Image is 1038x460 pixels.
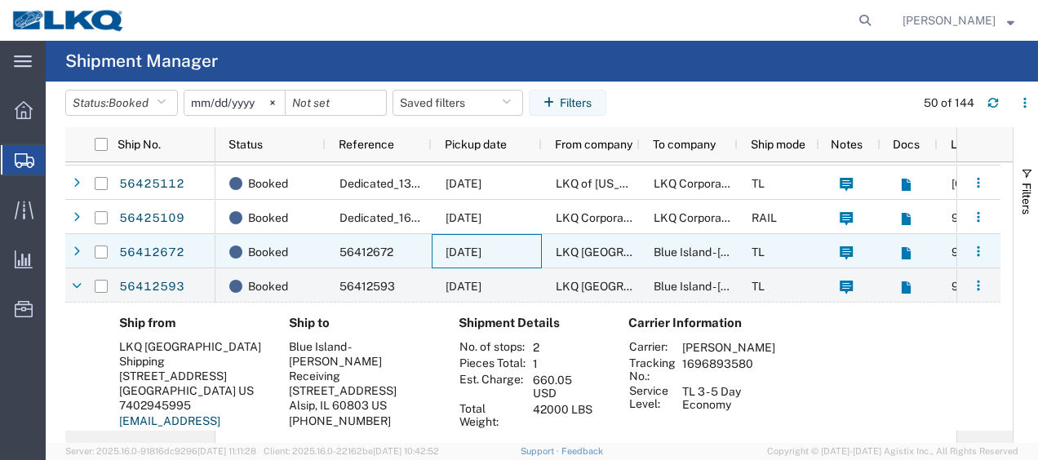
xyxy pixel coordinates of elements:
span: Ship mode [751,138,805,151]
h4: Shipment Manager [65,41,218,82]
div: 7402945995 [119,398,263,413]
span: Client: 2025.16.0-22162be [264,446,439,456]
span: 09/11/2025 [446,211,481,224]
span: 08/11/2025 [446,280,481,293]
span: 56412672 [339,245,393,259]
td: TL 3 - 5 Day Economy [676,383,781,413]
a: 56412672 [118,240,185,266]
span: [DATE] 11:11:28 [197,446,256,456]
span: LKQ Corporation [654,177,741,190]
span: Booked [248,166,288,201]
button: Filters [529,90,606,116]
button: Status:Booked [65,90,178,116]
th: Service Level: [628,383,676,413]
a: Feedback [561,446,603,456]
td: 138 LBS [527,429,603,445]
th: No. of stops: [459,339,527,356]
div: [PHONE_NUMBER] [289,414,432,428]
th: Pieces Total: [459,356,527,372]
a: Support [521,446,561,456]
td: 2 [527,339,603,356]
span: TL [752,177,765,190]
h4: Shipment Details [459,316,602,330]
span: Server: 2025.16.0-91816dc9296 [65,446,256,456]
th: Tracking No.: [628,356,676,383]
span: Dedicated_1635_1633_Eng Trans [339,211,517,224]
span: 08/11/2025 [446,245,481,259]
h4: Ship from [119,316,263,330]
span: TL [752,280,765,293]
div: Shipping [119,354,263,369]
div: LKQ [GEOGRAPHIC_DATA] [119,339,263,354]
td: 1696893580 [676,356,781,383]
a: 56425112 [118,171,185,197]
span: Notes [831,138,863,151]
span: To company [653,138,716,151]
span: Booked [248,201,288,235]
span: Docs [893,138,920,151]
span: LKQ Corporation [556,211,643,224]
span: Blue Island - Knopf [654,245,810,259]
th: Dim. Weight: [459,429,527,445]
h4: Carrier Information [628,316,759,330]
div: Alsip, IL 60803 US [289,398,432,413]
span: 09/11/2025 [446,177,481,190]
span: From company [555,138,632,151]
th: Est. Charge: [459,372,527,401]
a: 56412593 [118,274,185,300]
th: Carrier: [628,339,676,356]
div: 50 of 144 [924,95,974,112]
span: RAIL [752,211,777,224]
span: LKQ Newark OH [556,280,698,293]
div: Blue Island - [PERSON_NAME] [289,339,432,369]
th: Total Weight: [459,401,527,429]
span: LKQ Corporation [654,211,741,224]
span: 56412593 [339,280,395,293]
span: Booked [109,96,149,109]
input: Not set [184,91,285,115]
td: 660.05 USD [527,372,603,401]
button: Saved filters [393,90,523,116]
h4: Ship to [289,316,432,330]
span: Copyright © [DATE]-[DATE] Agistix Inc., All Rights Reserved [767,445,1018,458]
a: 56425109 [118,206,185,232]
button: [PERSON_NAME] [902,11,1015,30]
td: [PERSON_NAME] [676,339,781,356]
div: [STREET_ADDRESS] [289,383,432,398]
span: Filters [1020,183,1033,215]
span: TL [752,245,765,259]
span: Booked [248,235,288,269]
span: Ship No. [118,138,161,151]
div: [STREET_ADDRESS] [119,369,263,383]
img: logo [11,8,126,33]
span: Booked [248,269,288,303]
a: [EMAIL_ADDRESS][DOMAIN_NAME] [119,414,220,444]
span: Blue Island - Knopf [654,280,810,293]
span: [DATE] 10:42:52 [373,446,439,456]
span: LKQ Newark OH [556,245,698,259]
td: 42000 LBS [527,401,603,429]
span: Status [228,138,263,151]
div: [GEOGRAPHIC_DATA] US [119,383,263,398]
span: Dedicated_1340_1635_Eng Trans [339,177,517,190]
td: 1 [527,356,603,372]
span: LKQ of Indiana - Avon, In [556,177,703,190]
span: Robert Benette [903,11,996,29]
span: Pickup date [445,138,507,151]
span: Reference [339,138,394,151]
div: Receiving [289,369,432,383]
input: Not set [286,91,386,115]
span: Location [951,138,996,151]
